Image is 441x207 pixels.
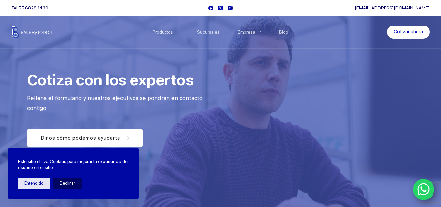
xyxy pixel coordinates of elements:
button: Declinar [53,178,82,189]
a: Cotizar ahora [387,26,430,39]
a: [EMAIL_ADDRESS][DOMAIN_NAME] [355,5,430,10]
a: Dinos cómo podemos ayudarte [27,129,143,147]
a: X (Twitter) [218,6,223,10]
a: WhatsApp [413,179,434,200]
button: Entendido [18,178,50,189]
span: Dinos cómo podemos ayudarte [41,134,120,142]
p: Este sitio utiliza Cookies para mejorar la experiencia del usuario en el sitio. [18,158,129,171]
span: Rellena el formulario y nuestros ejecutivos se pondrán en contacto contigo [27,95,204,112]
span: Cotiza con los expertos [27,71,194,89]
a: 55 6828 1430 [18,5,48,10]
a: Facebook [208,6,213,10]
img: Balerytodo [11,26,52,38]
span: Tel. [11,5,48,10]
a: Instagram [228,6,233,10]
nav: Menu Principal [144,16,297,48]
